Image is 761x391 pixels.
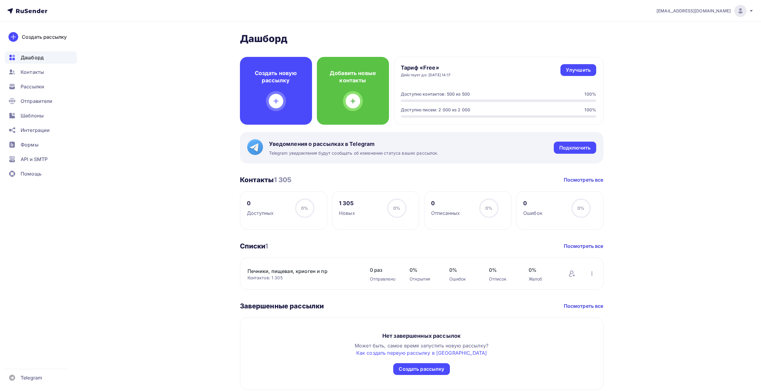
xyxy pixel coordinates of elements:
[274,176,292,184] span: 1 305
[410,276,437,282] div: Открытия
[564,242,603,250] a: Посмотреть все
[523,209,543,217] div: Ошибок
[265,242,268,250] span: 1
[5,51,77,64] a: Дашборд
[248,268,351,275] a: Печники, пищевая, криоген и пр
[656,8,731,14] span: [EMAIL_ADDRESS][DOMAIN_NAME]
[489,266,517,274] span: 0%
[5,139,77,151] a: Формы
[269,140,439,148] span: Уведомления о рассылках в Telegram
[370,266,397,274] span: 0 раз
[401,107,470,113] div: Доступно писем: 2 000 из 2 000
[564,176,603,183] a: Посмотреть все
[577,205,584,211] span: 0%
[240,302,324,310] h3: Завершенные рассылки
[431,200,460,207] div: 0
[559,144,590,151] div: Подключить
[339,200,355,207] div: 1 305
[410,266,437,274] span: 0%
[269,150,439,156] span: Telegram уведомления будут сообщать об изменении статуса ваших рассылок.
[529,266,556,274] span: 0%
[584,107,596,113] div: 100%
[449,276,477,282] div: Ошибок
[5,66,77,78] a: Контакты
[399,366,444,373] div: Создать рассылку
[5,110,77,122] a: Шаблоны
[21,374,42,381] span: Telegram
[240,242,268,250] h3: Списки
[21,156,48,163] span: API и SMTP
[240,33,603,45] h2: Дашборд
[564,302,603,310] a: Посмотреть все
[529,276,556,282] div: Жалоб
[21,112,44,119] span: Шаблоны
[356,350,487,356] a: Как создать первую рассылку в [GEOGRAPHIC_DATA]
[327,70,379,84] h4: Добавить новые контакты
[656,5,754,17] a: [EMAIL_ADDRESS][DOMAIN_NAME]
[5,80,77,93] a: Рассылки
[22,33,67,41] div: Создать рассылку
[401,91,470,97] div: Доступно контактов: 500 из 500
[21,68,44,76] span: Контакты
[247,200,274,207] div: 0
[21,54,44,61] span: Дашборд
[401,73,451,77] div: Действует до: [DATE] 14:17
[248,275,358,281] div: Контактов: 1 305
[449,266,477,274] span: 0%
[301,205,308,211] span: 0%
[339,209,355,217] div: Новых
[21,141,38,148] span: Формы
[566,67,591,74] div: Улучшить
[21,97,53,105] span: Отправители
[489,276,517,282] div: Отписок
[431,209,460,217] div: Отписанных
[21,170,42,177] span: Помощь
[21,126,50,134] span: Интеграции
[247,209,274,217] div: Доступных
[523,200,543,207] div: 0
[393,205,400,211] span: 0%
[250,70,302,84] h4: Создать новую рассылку
[355,343,488,356] span: Может быть, самое время запустить новую рассылку?
[370,276,397,282] div: Отправлено
[382,332,461,340] div: Нет завершенных рассылок
[584,91,596,97] div: 100%
[401,64,451,71] h4: Тариф «Free»
[240,176,292,184] h3: Контакты
[21,83,44,90] span: Рассылки
[485,205,492,211] span: 0%
[560,64,596,76] a: Улучшить
[5,95,77,107] a: Отправители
